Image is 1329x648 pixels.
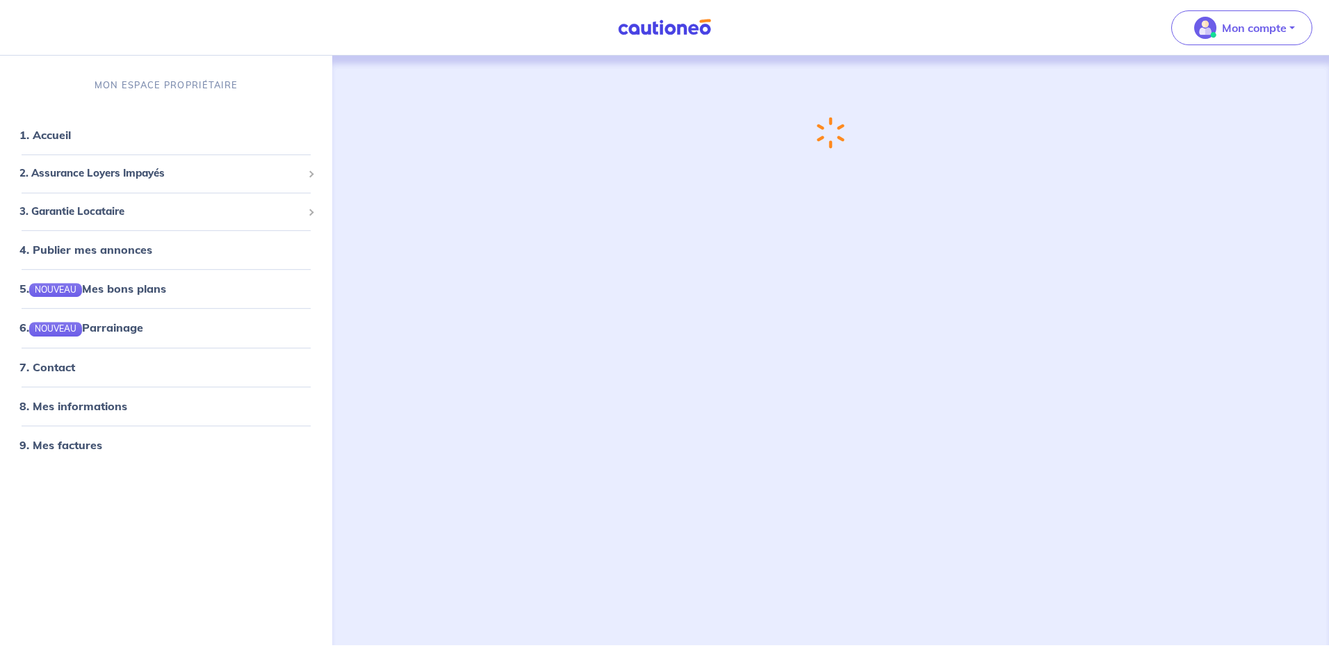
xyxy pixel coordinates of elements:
a: 4. Publier mes annonces [19,243,152,257]
div: 4. Publier mes annonces [6,236,327,264]
div: 5.NOUVEAUMes bons plans [6,275,327,302]
div: 7. Contact [6,353,327,381]
span: 3. Garantie Locataire [19,204,302,220]
span: 2. Assurance Loyers Impayés [19,165,302,181]
div: 3. Garantie Locataire [6,198,327,225]
a: 6.NOUVEAUParrainage [19,321,143,335]
button: illu_account_valid_menu.svgMon compte [1171,10,1312,45]
div: 8. Mes informations [6,392,327,420]
a: 9. Mes factures [19,438,102,452]
div: 2. Assurance Loyers Impayés [6,160,327,187]
div: 6.NOUVEAUParrainage [6,314,327,342]
div: 9. Mes factures [6,431,327,459]
a: 1. Accueil [19,128,71,142]
p: Mon compte [1222,19,1287,36]
img: illu_account_valid_menu.svg [1194,17,1216,39]
img: Cautioneo [612,19,717,36]
a: 5.NOUVEAUMes bons plans [19,282,166,295]
a: 8. Mes informations [19,399,127,413]
img: loading-spinner [810,112,852,154]
div: 1. Accueil [6,121,327,149]
p: MON ESPACE PROPRIÉTAIRE [95,79,238,92]
a: 7. Contact [19,360,75,374]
